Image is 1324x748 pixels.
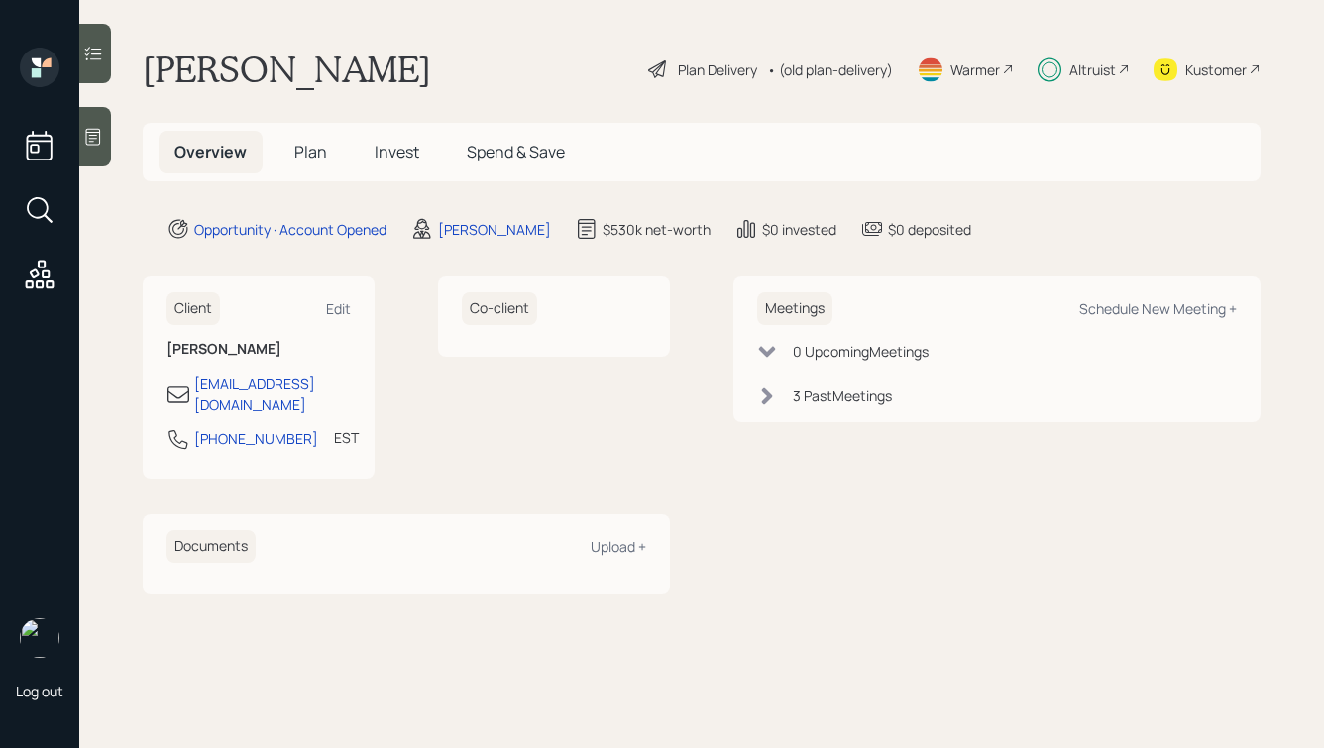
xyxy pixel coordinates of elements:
[194,428,318,449] div: [PHONE_NUMBER]
[467,141,565,162] span: Spend & Save
[294,141,327,162] span: Plan
[678,59,757,80] div: Plan Delivery
[174,141,247,162] span: Overview
[462,292,537,325] h6: Co-client
[793,341,929,362] div: 0 Upcoming Meeting s
[143,48,431,91] h1: [PERSON_NAME]
[767,59,893,80] div: • (old plan-delivery)
[166,292,220,325] h6: Client
[20,618,59,658] img: hunter_neumayer.jpg
[950,59,1000,80] div: Warmer
[1185,59,1247,80] div: Kustomer
[793,385,892,406] div: 3 Past Meeting s
[762,219,836,240] div: $0 invested
[334,427,359,448] div: EST
[757,292,832,325] h6: Meetings
[16,682,63,700] div: Log out
[166,530,256,563] h6: Documents
[326,299,351,318] div: Edit
[1079,299,1237,318] div: Schedule New Meeting +
[194,374,351,415] div: [EMAIL_ADDRESS][DOMAIN_NAME]
[888,219,971,240] div: $0 deposited
[591,537,646,556] div: Upload +
[438,219,551,240] div: [PERSON_NAME]
[166,341,351,358] h6: [PERSON_NAME]
[1069,59,1116,80] div: Altruist
[194,219,386,240] div: Opportunity · Account Opened
[375,141,419,162] span: Invest
[603,219,711,240] div: $530k net-worth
